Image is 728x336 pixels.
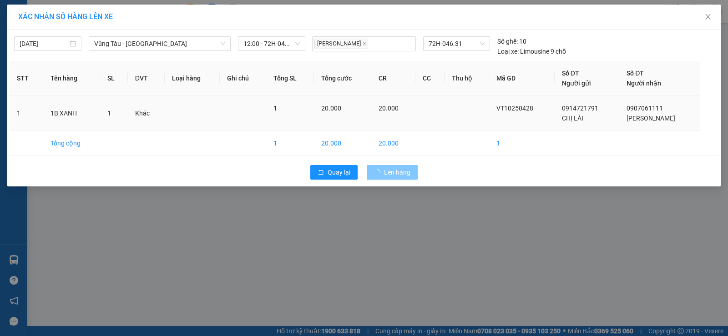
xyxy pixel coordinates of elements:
th: SL [100,61,128,96]
span: 1 [273,105,277,112]
span: 20.000 [379,105,399,112]
th: Tên hàng [43,61,100,96]
th: Ghi chú [220,61,266,96]
button: rollbackQuay lại [310,165,358,180]
span: 0907061111 [627,105,663,112]
div: Limousine 9 chỗ [497,46,566,56]
div: 10 [497,36,526,46]
span: Người gửi [562,80,591,87]
span: 12:00 - 72H-046.31 [243,37,300,50]
button: Close [695,5,721,30]
th: Thu hộ [445,61,489,96]
span: [PERSON_NAME] [627,115,675,122]
span: Loại xe: [497,46,519,56]
span: rollback [318,169,324,176]
td: 1 [489,131,555,156]
td: 1B XANH [43,96,100,131]
td: Khác [128,96,165,131]
span: Số ĐT [562,70,579,77]
input: 12/10/2025 [20,39,68,49]
button: Lên hàng [367,165,418,180]
td: 1 [10,96,43,131]
span: CHỊ LÀI [562,115,583,122]
span: 72H-046.31 [429,37,485,50]
td: 1 [266,131,314,156]
th: Tổng cước [314,61,371,96]
span: Vũng Tàu - Sân Bay [94,37,225,50]
span: close [704,13,712,20]
span: down [220,41,226,46]
th: Loại hàng [165,61,220,96]
th: CC [415,61,445,96]
span: loading [374,169,384,176]
td: 20.000 [371,131,415,156]
span: Quay lại [328,167,350,177]
th: CR [371,61,415,96]
th: Tổng SL [266,61,314,96]
span: 20.000 [321,105,341,112]
th: Mã GD [489,61,555,96]
td: 20.000 [314,131,371,156]
span: XÁC NHẬN SỐ HÀNG LÊN XE [18,12,113,21]
span: close [362,41,367,46]
span: Số ghế: [497,36,518,46]
span: Số ĐT [627,70,644,77]
span: Lên hàng [384,167,410,177]
span: Người nhận [627,80,661,87]
th: STT [10,61,43,96]
span: [PERSON_NAME] [314,39,368,49]
span: VT10250428 [496,105,533,112]
span: 0914721791 [562,105,598,112]
span: 1 [107,110,111,117]
th: ĐVT [128,61,165,96]
td: Tổng cộng [43,131,100,156]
